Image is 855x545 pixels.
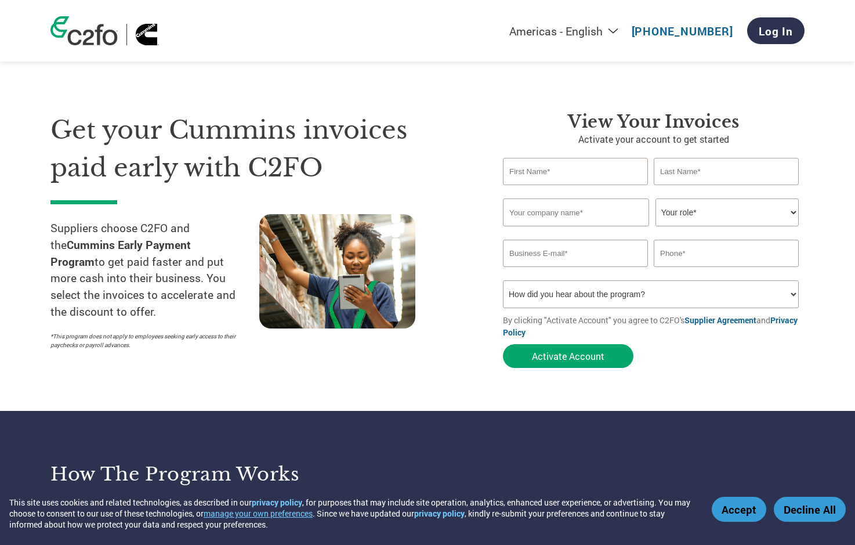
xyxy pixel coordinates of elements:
input: Your company name* [503,198,649,226]
div: Invalid company name or company name is too long [503,228,799,235]
p: *This program does not apply to employees seeking early access to their paychecks or payroll adva... [50,332,248,349]
button: manage your own preferences [204,508,313,519]
div: Invalid last name or last name is too long [654,186,799,194]
a: privacy policy [414,508,465,519]
select: Title/Role [655,198,799,226]
a: [PHONE_NUMBER] [632,24,733,38]
a: Log In [747,17,805,44]
a: Supplier Agreement [684,315,756,326]
input: Invalid Email format [503,240,648,267]
p: By clicking "Activate Account" you agree to C2FO's and [503,314,805,338]
p: Suppliers choose C2FO and the to get paid faster and put more cash into their business. You selec... [50,220,259,320]
a: Privacy Policy [503,315,798,338]
p: Activate your account to get started [503,132,805,146]
div: Inavlid Phone Number [654,268,799,276]
input: Last Name* [654,158,799,185]
a: privacy policy [252,497,302,508]
img: Cummins [136,24,159,45]
h1: Get your Cummins invoices paid early with C2FO [50,111,468,186]
input: Phone* [654,240,799,267]
h3: View Your Invoices [503,111,805,132]
button: Activate Account [503,344,633,368]
img: c2fo logo [50,16,118,45]
strong: Cummins Early Payment Program [50,237,191,269]
div: Inavlid Email Address [503,268,648,276]
button: Decline All [774,497,846,522]
img: supply chain worker [259,214,415,329]
div: This site uses cookies and related technologies, as described in our , for purposes that may incl... [9,497,695,530]
button: Accept [712,497,766,522]
div: Invalid first name or first name is too long [503,186,648,194]
input: First Name* [503,158,648,185]
h3: How the program works [50,463,413,486]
